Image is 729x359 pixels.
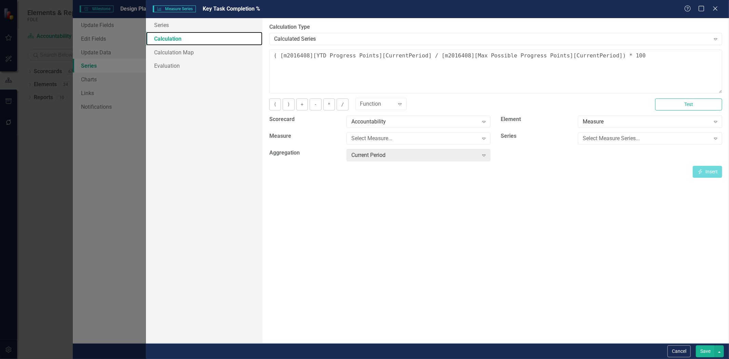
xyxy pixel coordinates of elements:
button: Cancel [667,345,691,357]
textarea: ( [m2016408][YTD Progress Points][CurrentPeriod] / [m2016408][Max Possible Progress Points][Curre... [269,50,722,93]
button: Save [696,345,715,357]
a: Calculation Map [146,45,262,59]
a: Series [146,18,262,32]
label: Aggregation [269,149,341,157]
button: ) [283,98,294,110]
label: Scorecard [269,116,341,123]
div: Select Measure Series... [583,135,710,143]
label: Measure [269,132,341,140]
button: ( [269,98,281,110]
div: Select Measure... [351,135,478,143]
div: Current Period [351,151,478,159]
div: Calculated Series [274,35,710,43]
button: Test [655,98,722,110]
span: Key Task Completion % [203,5,260,12]
button: Insert [693,166,722,178]
button: / [337,98,348,110]
a: Calculation [146,32,262,45]
label: Series [501,132,573,140]
a: Evaluation [146,59,262,72]
label: Element [501,116,573,123]
span: Measure Series [153,5,196,12]
label: Calculation Type [269,23,722,31]
button: + [296,98,308,110]
button: - [310,98,321,110]
div: Accountability [351,118,478,126]
div: Function [360,100,395,108]
div: Measure [583,118,710,126]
